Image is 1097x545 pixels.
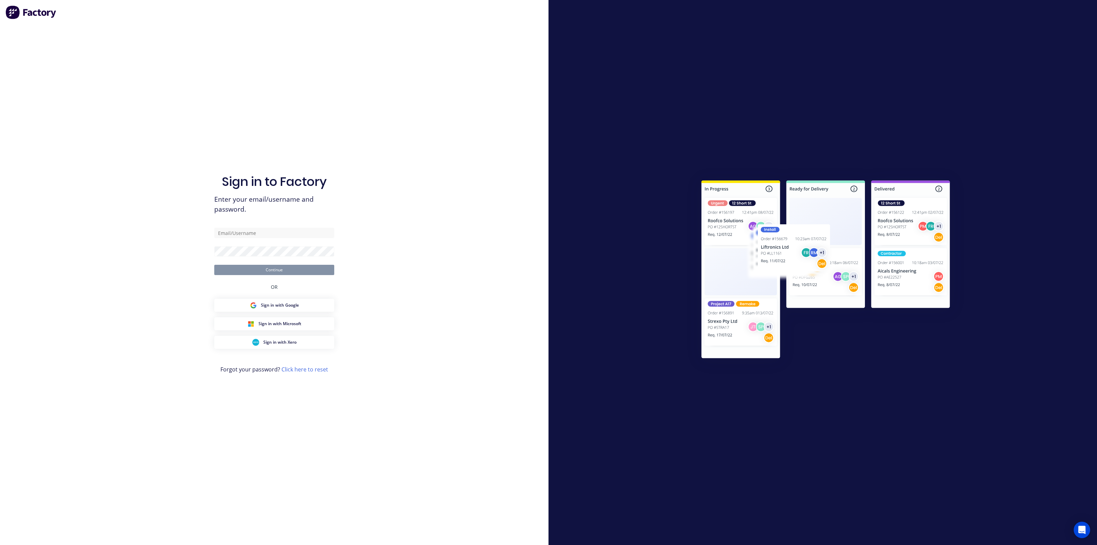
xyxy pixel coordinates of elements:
[214,265,334,275] button: Continue
[222,174,327,189] h1: Sign in to Factory
[258,321,301,327] span: Sign in with Microsoft
[261,302,299,308] span: Sign in with Google
[252,339,259,346] img: Xero Sign in
[250,302,257,309] img: Google Sign in
[281,366,328,373] a: Click here to reset
[263,339,297,345] span: Sign in with Xero
[214,228,334,238] input: Email/Username
[686,167,965,375] img: Sign in
[214,194,334,214] span: Enter your email/username and password.
[214,317,334,330] button: Microsoft Sign inSign in with Microsoft
[271,275,278,299] div: OR
[214,299,334,312] button: Google Sign inSign in with Google
[220,365,328,374] span: Forgot your password?
[5,5,57,19] img: Factory
[214,336,334,349] button: Xero Sign inSign in with Xero
[1074,522,1090,538] div: Open Intercom Messenger
[248,320,254,327] img: Microsoft Sign in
